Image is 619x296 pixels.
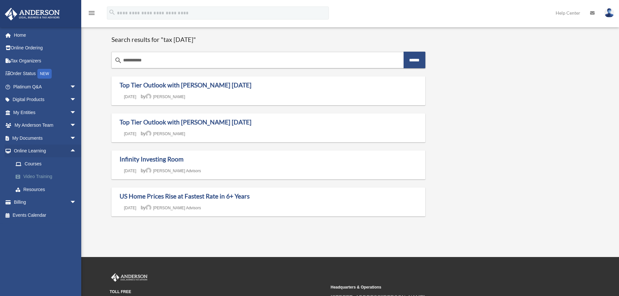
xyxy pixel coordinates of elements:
a: [PERSON_NAME] Advisors [146,206,201,210]
a: [PERSON_NAME] [146,95,185,99]
img: Anderson Advisors Platinum Portal [3,8,62,20]
a: [PERSON_NAME] Advisors [146,169,201,173]
a: [DATE] [120,169,141,173]
a: Infinity Investing Room [120,155,184,163]
a: My Documentsarrow_drop_down [5,132,86,145]
span: by [141,168,201,173]
a: Tax Organizers [5,54,86,67]
a: [DATE] [120,132,141,136]
a: [DATE] [120,95,141,99]
a: menu [88,11,96,17]
a: US Home Prices Rise at Fastest Rate in 6+ Years [120,192,250,200]
a: [PERSON_NAME] [146,132,185,136]
span: by [141,205,201,210]
a: Online Ordering [5,42,86,55]
a: Digital Productsarrow_drop_down [5,93,86,106]
a: Online Learningarrow_drop_up [5,145,86,158]
span: by [141,94,185,99]
span: arrow_drop_down [70,93,83,107]
a: Platinum Q&Aarrow_drop_down [5,80,86,93]
div: NEW [37,69,52,79]
i: menu [88,9,96,17]
span: by [141,131,185,136]
a: [DATE] [120,206,141,210]
a: Home [5,29,83,42]
i: search [114,57,122,64]
span: arrow_drop_down [70,106,83,119]
i: search [109,9,116,16]
span: arrow_drop_down [70,132,83,145]
a: Resources [9,183,86,196]
a: Top Tier Outlook with [PERSON_NAME] [DATE] [120,81,251,89]
img: User Pic [604,8,614,18]
small: Headquarters & Operations [331,284,547,291]
a: My Entitiesarrow_drop_down [5,106,86,119]
span: arrow_drop_down [70,80,83,94]
a: Events Calendar [5,209,86,222]
a: Courses [9,157,86,170]
span: arrow_drop_up [70,145,83,158]
h1: Search results for "tax [DATE]" [111,36,426,44]
a: My Anderson Teamarrow_drop_down [5,119,86,132]
a: Billingarrow_drop_down [5,196,86,209]
a: Top Tier Outlook with [PERSON_NAME] [DATE] [120,118,251,126]
span: arrow_drop_down [70,196,83,209]
small: TOLL FREE [110,289,326,295]
img: Anderson Advisors Platinum Portal [110,273,149,282]
a: Order StatusNEW [5,67,86,81]
a: Video Training [9,170,86,183]
span: arrow_drop_down [70,119,83,132]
